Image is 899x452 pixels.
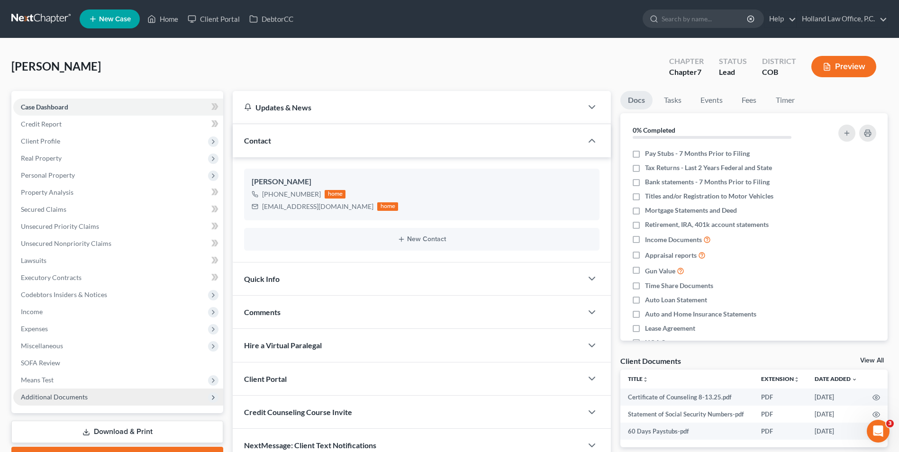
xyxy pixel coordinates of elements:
a: Secured Claims [13,201,223,218]
a: Tasks [656,91,689,109]
div: Chapter [669,67,704,78]
i: unfold_more [643,377,648,382]
div: COB [762,67,796,78]
td: Statement of Social Security Numbers-pdf [620,406,754,423]
a: Fees [734,91,764,109]
span: Executory Contracts [21,273,82,281]
a: Unsecured Nonpriority Claims [13,235,223,252]
span: Credit Counseling Course Invite [244,407,352,416]
a: Client Portal [183,10,245,27]
td: Certificate of Counseling 8-13.25.pdf [620,389,754,406]
a: Docs [620,91,653,109]
span: Auto Loan Statement [645,295,707,305]
div: Status [719,56,747,67]
span: HOA Statement [645,338,692,347]
iframe: Intercom live chat [867,420,890,443]
td: [DATE] [807,406,865,423]
a: DebtorCC [245,10,298,27]
span: Quick Info [244,274,280,283]
strong: 0% Completed [633,126,675,134]
span: Lawsuits [21,256,46,264]
span: 7 [697,67,701,76]
a: Credit Report [13,116,223,133]
div: Chapter [669,56,704,67]
td: [DATE] [807,389,865,406]
span: Personal Property [21,171,75,179]
span: Miscellaneous [21,342,63,350]
a: Lawsuits [13,252,223,269]
div: [PHONE_NUMBER] [262,190,321,199]
span: Bank statements - 7 Months Prior to Filing [645,177,770,187]
span: Unsecured Priority Claims [21,222,99,230]
span: Appraisal reports [645,251,697,260]
div: Client Documents [620,356,681,366]
a: Date Added expand_more [815,375,857,382]
a: Home [143,10,183,27]
span: Additional Documents [21,393,88,401]
span: [PERSON_NAME] [11,59,101,73]
a: SOFA Review [13,354,223,371]
span: Time Share Documents [645,281,713,290]
span: Contact [244,136,271,145]
span: Codebtors Insiders & Notices [21,290,107,298]
span: NextMessage: Client Text Notifications [244,441,376,450]
span: Client Portal [244,374,287,383]
a: Extensionunfold_more [761,375,799,382]
div: Lead [719,67,747,78]
div: home [377,202,398,211]
a: Executory Contracts [13,269,223,286]
a: Help [764,10,796,27]
a: Titleunfold_more [628,375,648,382]
a: Holland Law Office, P.C. [797,10,887,27]
td: PDF [754,406,807,423]
div: District [762,56,796,67]
a: Download & Print [11,421,223,443]
i: expand_more [852,377,857,382]
span: Client Profile [21,137,60,145]
div: home [325,190,345,199]
span: SOFA Review [21,359,60,367]
span: Auto and Home Insurance Statements [645,309,756,319]
span: Lease Agreement [645,324,695,333]
button: New Contact [252,235,592,243]
i: unfold_more [794,377,799,382]
span: Case Dashboard [21,103,68,111]
span: Income Documents [645,235,702,244]
span: Means Test [21,376,54,384]
a: Property Analysis [13,184,223,201]
span: Gun Value [645,266,675,276]
td: [DATE] [807,423,865,440]
div: [EMAIL_ADDRESS][DOMAIN_NAME] [262,202,373,211]
span: Pay Stubs - 7 Months Prior to Filing [645,149,750,158]
span: Retirement, IRA, 401k account statements [645,220,769,229]
span: Mortgage Statements and Deed [645,206,737,215]
td: PDF [754,423,807,440]
span: Titles and/or Registration to Motor Vehicles [645,191,773,201]
a: Events [693,91,730,109]
a: View All [860,357,884,364]
span: Expenses [21,325,48,333]
span: 3 [886,420,894,427]
span: Real Property [21,154,62,162]
a: Unsecured Priority Claims [13,218,223,235]
span: Hire a Virtual Paralegal [244,341,322,350]
button: Preview [811,56,876,77]
span: Property Analysis [21,188,73,196]
div: [PERSON_NAME] [252,176,592,188]
td: PDF [754,389,807,406]
input: Search by name... [662,10,748,27]
span: Income [21,307,43,316]
span: Credit Report [21,120,62,128]
td: 60 Days Paystubs-pdf [620,423,754,440]
a: Timer [768,91,802,109]
a: Case Dashboard [13,99,223,116]
span: Tax Returns - Last 2 Years Federal and State [645,163,772,172]
span: Unsecured Nonpriority Claims [21,239,111,247]
span: Secured Claims [21,205,66,213]
span: New Case [99,16,131,23]
span: Comments [244,307,281,316]
div: Updates & News [244,102,571,112]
